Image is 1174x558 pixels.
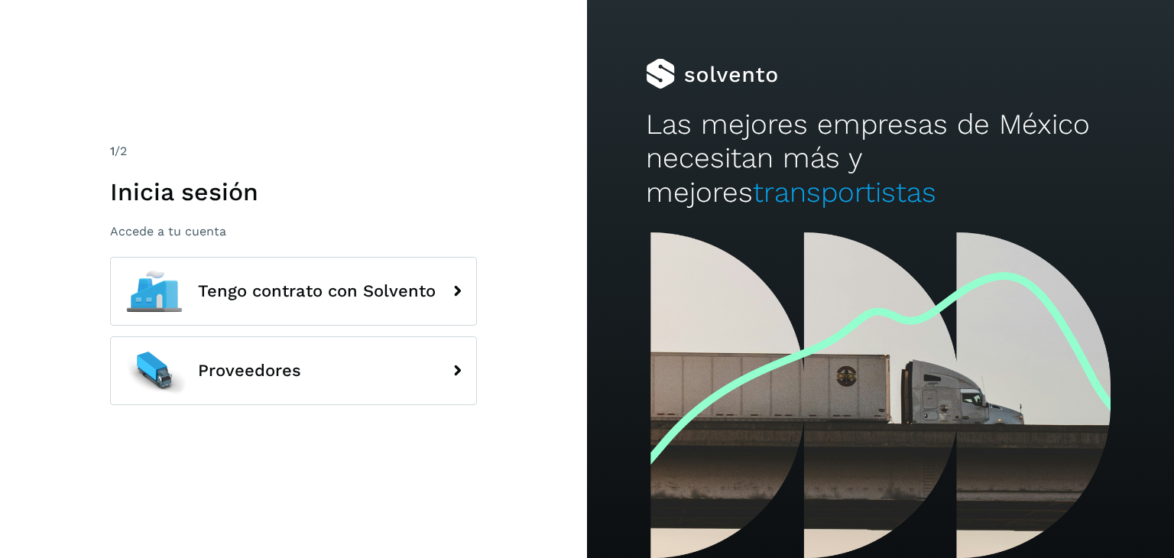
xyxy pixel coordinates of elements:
button: Tengo contrato con Solvento [110,257,477,326]
span: transportistas [753,176,936,209]
h2: Las mejores empresas de México necesitan más y mejores [646,108,1115,209]
div: /2 [110,142,477,161]
span: 1 [110,144,115,158]
h1: Inicia sesión [110,177,477,206]
button: Proveedores [110,336,477,405]
span: Proveedores [198,362,301,380]
span: Tengo contrato con Solvento [198,282,436,300]
p: Accede a tu cuenta [110,224,477,238]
